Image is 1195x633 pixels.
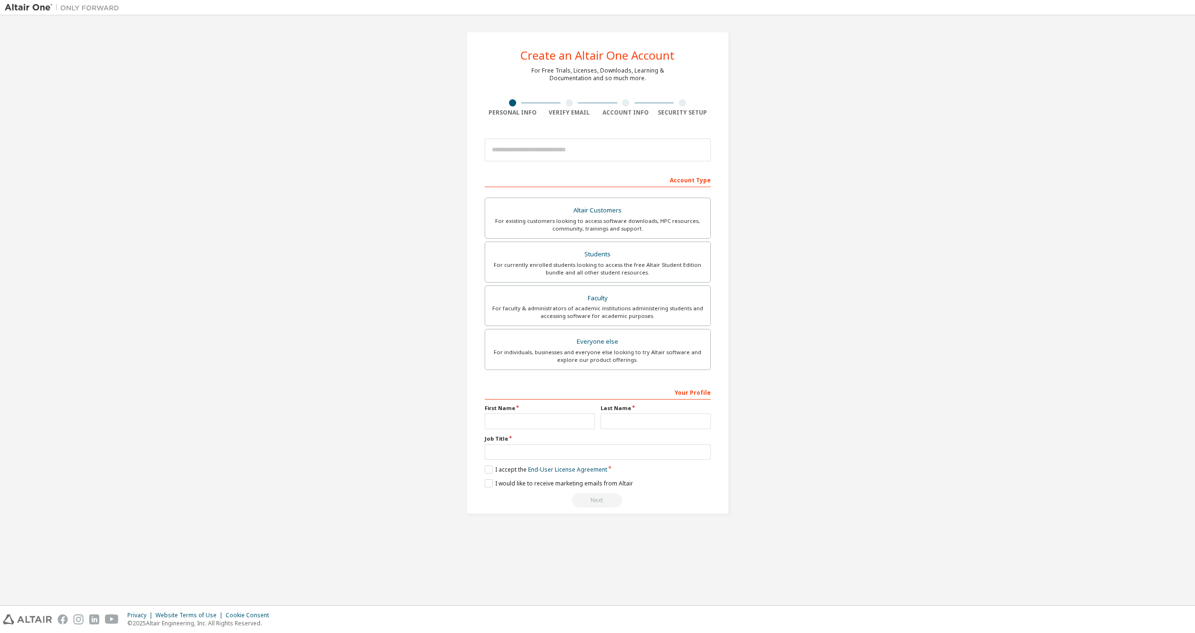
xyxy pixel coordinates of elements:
img: linkedin.svg [89,614,99,624]
label: First Name [485,404,595,412]
div: Website Terms of Use [156,612,226,619]
a: End-User License Agreement [528,465,607,474]
div: For Free Trials, Licenses, Downloads, Learning & Documentation and so much more. [531,67,664,82]
div: Account Info [598,109,655,116]
div: Everyone else [491,335,705,348]
div: For currently enrolled students looking to access the free Altair Student Edition bundle and all ... [491,261,705,276]
div: Create an Altair One Account [520,50,675,61]
div: Students [491,248,705,261]
div: For individuals, businesses and everyone else looking to try Altair software and explore our prod... [491,348,705,364]
div: Read and acccept EULA to continue [485,493,711,507]
div: Your Profile [485,384,711,400]
div: Verify Email [541,109,598,116]
div: Altair Customers [491,204,705,217]
img: Altair One [5,3,124,12]
img: altair_logo.svg [3,614,52,624]
label: Last Name [601,404,711,412]
label: Job Title [485,435,711,443]
label: I would like to receive marketing emails from Altair [485,479,633,487]
p: © 2025 Altair Engineering, Inc. All Rights Reserved. [127,619,275,627]
div: For existing customers looking to access software downloads, HPC resources, community, trainings ... [491,217,705,232]
img: youtube.svg [105,614,119,624]
img: facebook.svg [58,614,68,624]
img: instagram.svg [73,614,83,624]
div: Personal Info [485,109,541,116]
label: I accept the [485,465,607,474]
div: Privacy [127,612,156,619]
div: Cookie Consent [226,612,275,619]
div: For faculty & administrators of academic institutions administering students and accessing softwa... [491,305,705,320]
div: Faculty [491,292,705,305]
div: Account Type [485,172,711,187]
div: Security Setup [654,109,711,116]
